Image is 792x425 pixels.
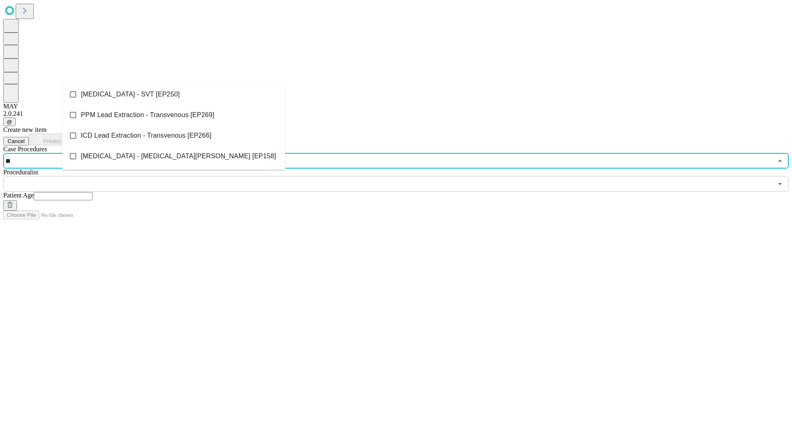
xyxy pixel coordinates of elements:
div: 2.0.241 [3,110,789,117]
button: Close [774,155,786,167]
span: Cancel [7,138,25,144]
span: ICD Lead Extraction - Transvenous [EP266] [81,131,212,141]
button: Predict [29,134,67,146]
span: Predict [43,138,60,144]
button: Open [774,178,786,190]
span: [MEDICAL_DATA] - [MEDICAL_DATA][PERSON_NAME] [EP158] [81,151,276,161]
button: @ [3,117,16,126]
span: Patient Age [3,192,34,199]
button: Cancel [3,137,29,146]
span: Scheduled Procedure [3,146,47,153]
span: Proceduralist [3,169,38,176]
span: @ [7,119,12,125]
span: PPM Lead Extraction - Transvenous [EP269] [81,110,214,120]
span: Create new item [3,126,47,133]
span: [MEDICAL_DATA] - SVT [EP250] [81,89,180,99]
div: MAY [3,103,789,110]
